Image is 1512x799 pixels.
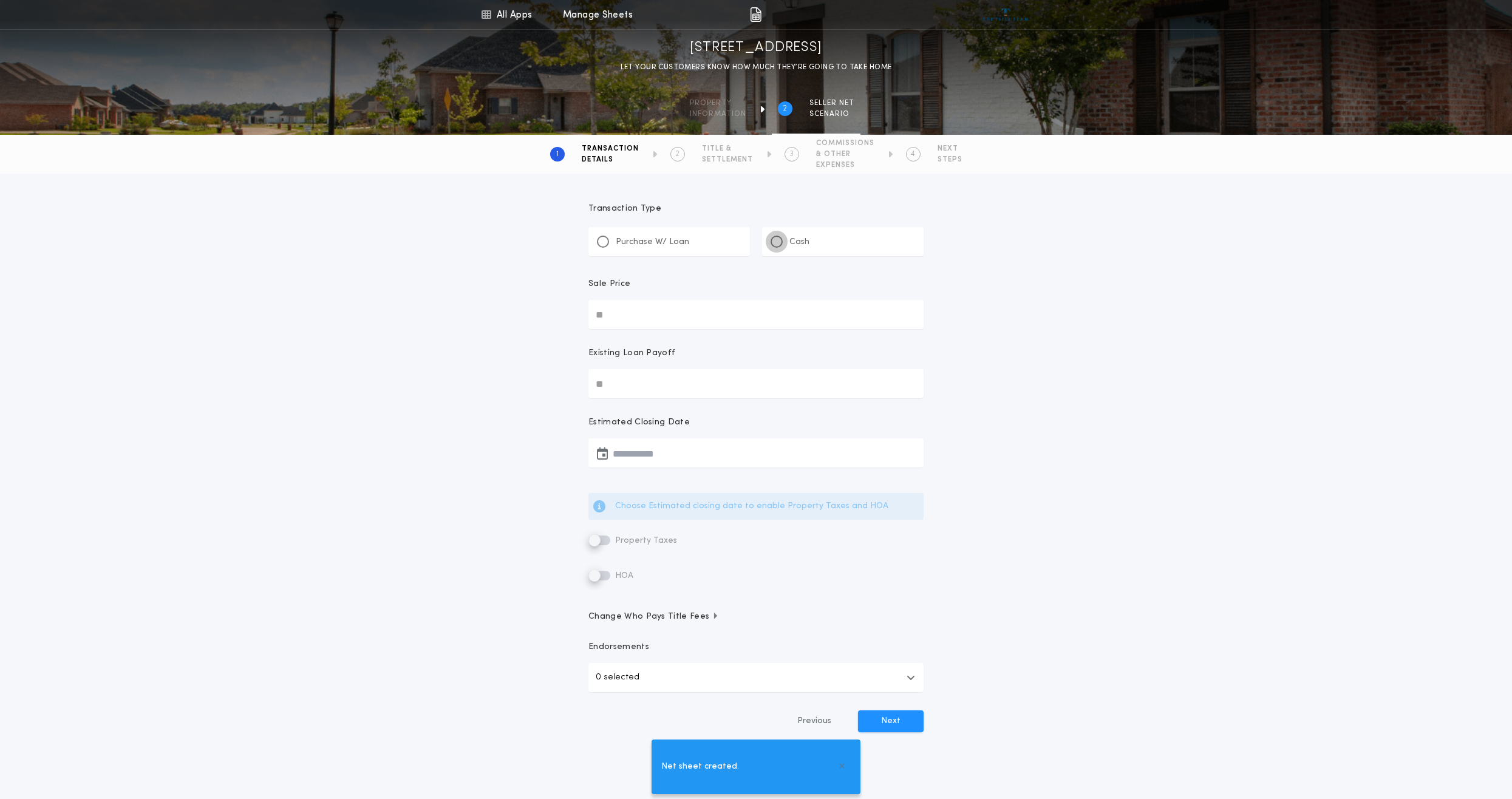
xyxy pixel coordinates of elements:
p: Sale Price [588,278,630,290]
img: vs-icon [983,8,1029,21]
input: Sale Price [588,300,924,329]
span: STEPS [938,155,962,165]
span: NEXT [938,144,962,154]
span: information [690,109,746,119]
input: Existing Loan Payoff [588,369,924,398]
span: Net sheet created. [661,760,739,773]
p: Endorsements [588,641,924,653]
h2: 2 [783,104,787,114]
p: LET YOUR CUSTOMERS KNOW HOW MUCH THEY’RE GOING TO TAKE HOME [621,61,892,73]
p: Transaction Type [588,203,924,215]
p: Cash [789,236,809,248]
span: EXPENSES [816,160,874,170]
p: Purchase W/ Loan [616,236,689,248]
span: TRANSACTION [582,144,639,154]
img: img [750,7,761,22]
span: SCENARIO [809,109,854,119]
h2: 1 [556,149,559,159]
button: Previous [773,710,856,732]
span: SETTLEMENT [702,155,753,165]
span: Change Who Pays Title Fees [588,611,719,623]
span: Property Taxes [613,536,677,545]
span: & OTHER [816,149,874,159]
button: Next [858,710,924,732]
p: Choose Estimated closing date to enable Property Taxes and HOA [615,500,888,512]
h2: 4 [911,149,915,159]
span: COMMISSIONS [816,138,874,148]
p: Existing Loan Payoff [588,347,675,359]
button: Change Who Pays Title Fees [588,611,924,623]
h1: [STREET_ADDRESS] [690,38,822,58]
button: 0 selected [588,663,924,692]
span: TITLE & [702,144,753,154]
span: SELLER NET [809,98,854,108]
h2: 3 [789,149,794,159]
span: DETAILS [582,155,639,165]
h2: 2 [675,149,679,159]
p: 0 selected [596,670,639,685]
p: Estimated Closing Date [588,416,924,429]
span: HOA [613,571,633,580]
span: Property [690,98,746,108]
